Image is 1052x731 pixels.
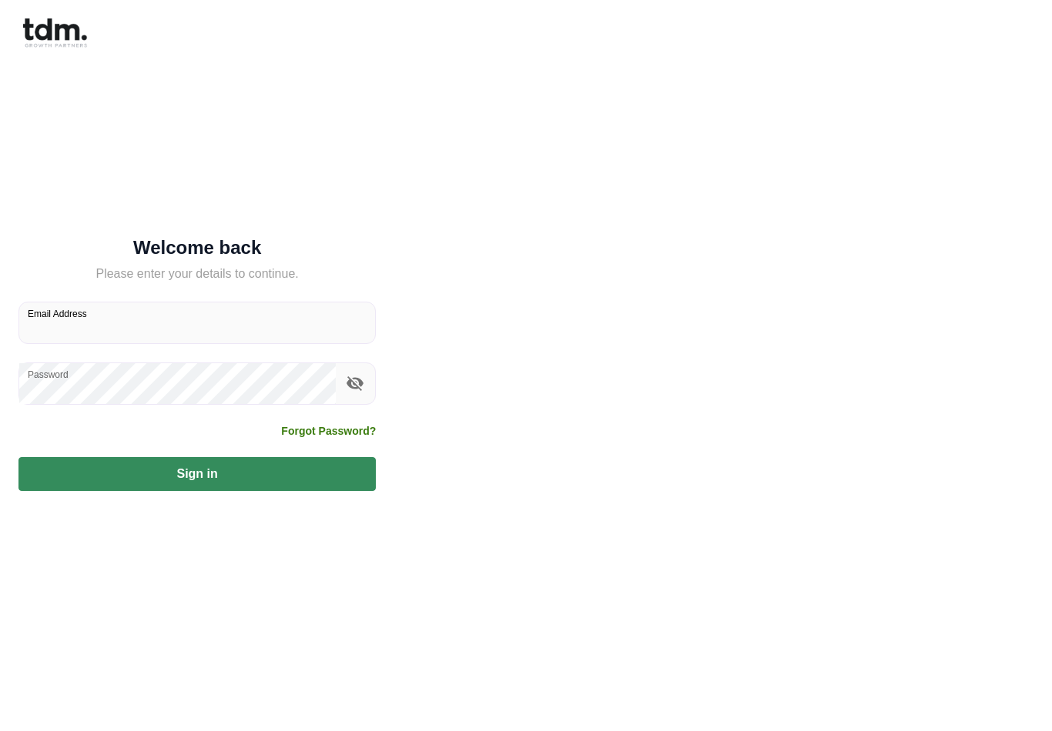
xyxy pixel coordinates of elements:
[18,240,376,255] h5: Welcome back
[18,457,376,491] button: Sign in
[28,307,87,320] label: Email Address
[342,370,368,396] button: toggle password visibility
[281,423,376,439] a: Forgot Password?
[28,368,69,381] label: Password
[18,265,376,283] h5: Please enter your details to continue.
